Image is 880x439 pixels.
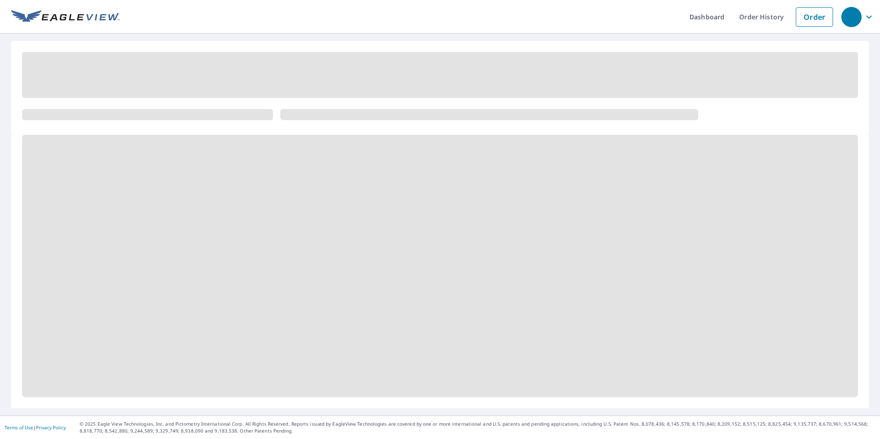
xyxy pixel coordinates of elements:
a: Privacy Policy [36,424,66,431]
a: Order [796,7,833,27]
p: | [5,425,66,430]
a: Terms of Use [5,424,33,431]
img: EV Logo [11,10,120,24]
p: © 2025 Eagle View Technologies, Inc. and Pictometry International Corp. All Rights Reserved. Repo... [80,421,875,434]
